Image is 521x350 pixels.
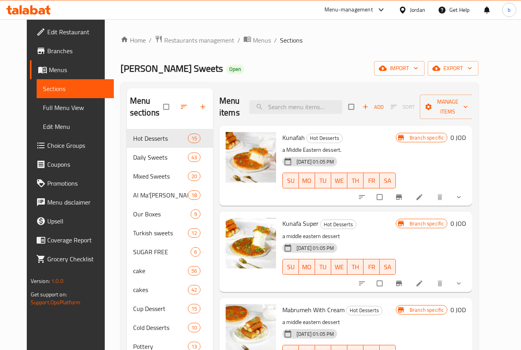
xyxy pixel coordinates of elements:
span: Get support on: [31,289,67,300]
button: SU [282,173,299,188]
div: items [191,209,200,219]
span: Select all sections [159,99,175,114]
span: Mixed Sweets [133,171,188,181]
span: b [508,6,510,14]
a: Menu disclaimer [30,193,114,212]
span: Restaurants management [164,35,234,45]
span: TU [318,175,328,186]
div: Cold Desserts [133,323,188,332]
span: Branch specific [406,134,447,141]
div: Al Ma'moul [133,190,188,200]
button: WE [331,173,347,188]
a: Coverage Report [30,231,114,249]
h6: 0 JOD [451,132,466,143]
div: Our Boxes9 [127,205,213,223]
a: Branches [30,41,114,60]
div: cake56 [127,261,213,280]
p: a middle eastern dessert [282,317,396,327]
h2: Menu sections [130,95,163,119]
li: / [237,35,240,45]
span: WE [334,175,344,186]
span: cake [133,266,188,276]
span: SUGAR FREE [133,247,191,257]
span: Select section [344,99,360,114]
svg: Show Choices [455,279,463,287]
span: SU [286,175,296,186]
div: Daily Sweets [133,153,188,162]
div: Cup Dessert15 [127,299,213,318]
div: items [191,247,200,257]
span: SA [383,175,393,186]
span: MO [302,261,312,273]
a: Edit Menu [37,117,114,136]
span: Select to update [372,190,389,205]
span: Edit Menu [43,122,108,131]
div: Daily Sweets43 [127,148,213,167]
span: [DATE] 01:05 PM [293,158,337,166]
button: TH [347,173,363,188]
span: Full Menu View [43,103,108,112]
button: delete [431,188,450,206]
span: Sections [43,84,108,93]
button: SA [380,173,396,188]
button: MO [299,173,315,188]
button: Manage items [420,95,476,119]
span: cakes [133,285,188,294]
span: FR [367,175,376,186]
span: Hot Desserts [133,134,188,143]
span: Turkish sweets [133,228,188,238]
span: Menus [49,65,108,74]
span: Open [226,66,244,73]
a: Grocery Checklist [30,249,114,268]
a: Home [121,35,146,45]
div: Jordan [410,6,425,14]
div: Hot Desserts [346,306,382,315]
div: items [188,266,200,276]
a: Edit menu item [415,279,425,287]
h6: 0 JOD [451,304,466,315]
span: MO [302,175,312,186]
div: Cold Desserts10 [127,318,213,337]
div: items [188,228,200,238]
button: FR [363,259,380,275]
span: Select to update [372,276,389,291]
button: WE [331,259,347,275]
div: Hot Desserts [306,134,343,143]
span: TU [318,261,328,273]
span: SU [286,261,296,273]
span: Branches [47,46,108,56]
a: Full Menu View [37,98,114,117]
button: show more [450,188,469,206]
div: Open [226,65,244,74]
span: Al Ma'[PERSON_NAME] [133,190,188,200]
span: Hot Desserts [307,134,342,143]
span: TH [350,175,360,186]
span: 56 [188,267,200,275]
span: 12 [188,229,200,237]
span: [DATE] 01:05 PM [293,244,337,252]
span: 43 [188,154,200,161]
div: Hot Desserts [320,220,356,229]
span: Promotions [47,179,108,188]
span: FR [367,261,376,273]
p: a Middle Eastern dessert. [282,145,396,155]
button: TU [315,259,331,275]
button: Branch-specific-item [390,275,409,292]
span: WE [334,261,344,273]
span: SA [383,261,393,273]
span: Choice Groups [47,141,108,150]
span: 9 [191,210,200,218]
button: Branch-specific-item [390,188,409,206]
div: items [188,171,200,181]
h6: 0 JOD [451,218,466,229]
span: Cup Dessert [133,304,188,313]
button: export [428,61,478,76]
input: search [249,100,342,114]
